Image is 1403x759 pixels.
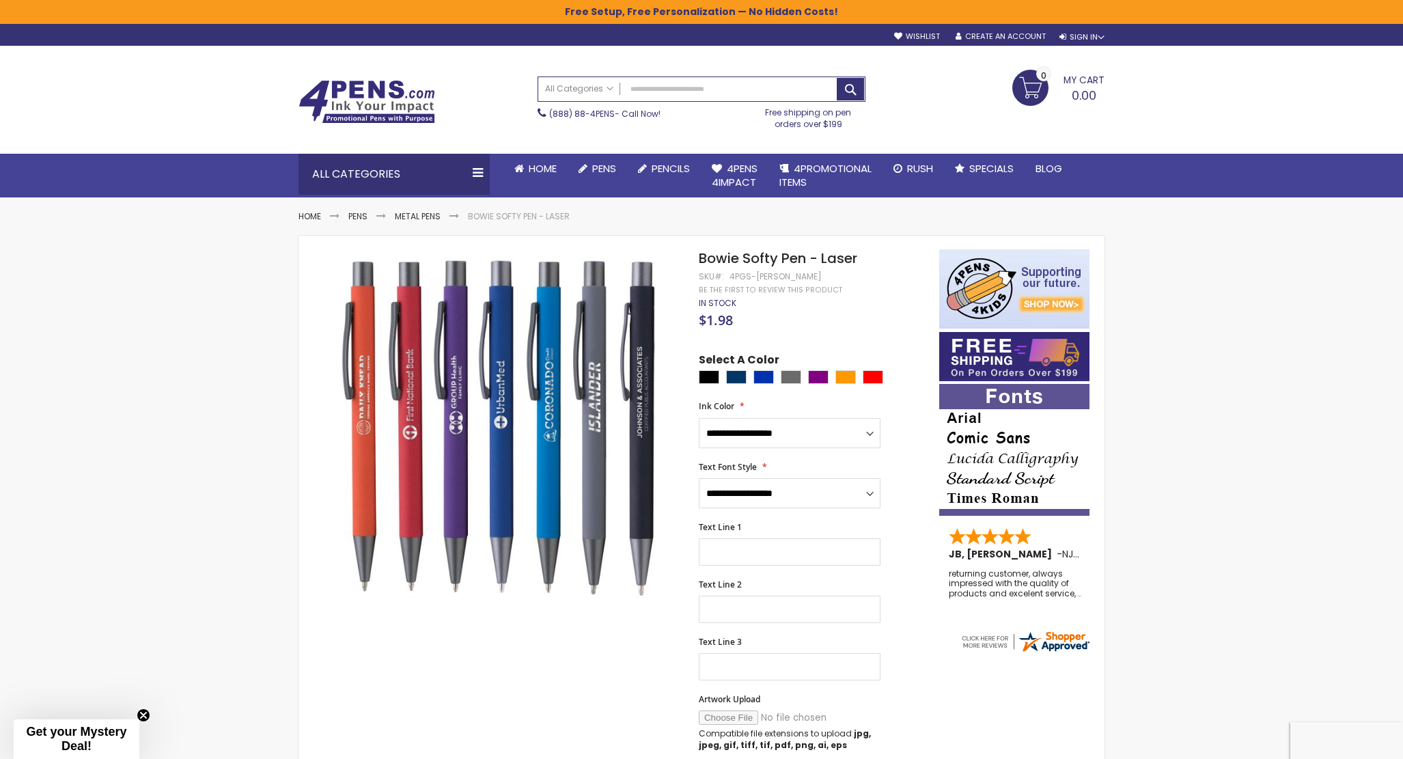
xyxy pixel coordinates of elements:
strong: SKU [699,271,724,282]
a: Metal Pens [395,210,441,222]
div: Grey [781,370,801,384]
a: 4pens.com certificate URL [960,645,1091,657]
img: font-personalization-examples [939,384,1089,516]
span: Pencils [652,161,690,176]
span: Bowie Softy Pen - Laser [699,249,857,268]
span: Text Line 2 [699,579,742,590]
p: Compatible file extensions to upload: [699,728,880,750]
span: $1.98 [699,311,733,329]
div: Orange [835,370,856,384]
div: Get your Mystery Deal!Close teaser [14,719,139,759]
a: (888) 88-4PENS [549,108,615,120]
span: Text Font Style [699,461,757,473]
span: All Categories [545,83,613,94]
span: Rush [907,161,933,176]
div: Free shipping on pen orders over $199 [751,102,866,129]
span: In stock [699,297,736,309]
img: 4Pens Custom Pens and Promotional Products [298,80,435,124]
span: 4PROMOTIONAL ITEMS [779,161,872,189]
div: Availability [699,298,736,309]
div: Sign In [1059,32,1105,42]
img: 4pens.com widget logo [960,629,1091,654]
span: Pens [592,161,616,176]
div: 4PGS-[PERSON_NAME] [730,271,822,282]
span: - , [1057,547,1176,561]
a: Blog [1025,154,1073,184]
span: Text Line 1 [699,521,742,533]
a: Home [298,210,321,222]
a: Create an Account [956,31,1046,42]
img: Free shipping on orders over $199 [939,332,1089,381]
a: Pens [568,154,627,184]
div: All Categories [298,154,490,195]
a: Rush [883,154,944,184]
a: 0.00 0 [1012,70,1105,104]
span: 4Pens 4impact [712,161,758,189]
li: Bowie Softy Pen - Laser [468,211,570,222]
img: Bowie Softy Pen - Laser [326,248,680,603]
span: Select A Color [699,353,779,371]
div: Blue [753,370,774,384]
div: Red [863,370,883,384]
div: Purple [808,370,829,384]
span: 0 [1041,69,1046,82]
a: Wishlist [894,31,940,42]
div: returning customer, always impressed with the quality of products and excelent service, will retu... [949,569,1081,598]
a: Be the first to review this product [699,285,842,295]
span: Ink Color [699,400,734,412]
span: JB, [PERSON_NAME] [949,547,1057,561]
span: Get your Mystery Deal! [26,725,126,753]
a: 4Pens4impact [701,154,768,198]
span: Blog [1036,161,1062,176]
span: Text Line 3 [699,636,742,648]
span: Artwork Upload [699,693,760,705]
a: Pens [348,210,367,222]
span: - Call Now! [549,108,661,120]
a: Pencils [627,154,701,184]
span: Specials [969,161,1014,176]
a: All Categories [538,77,620,100]
iframe: Google Customer Reviews [1290,722,1403,759]
a: Specials [944,154,1025,184]
div: Navy Blue [726,370,747,384]
span: 0.00 [1072,87,1096,104]
button: Close teaser [137,708,150,722]
img: 4pens 4 kids [939,249,1089,329]
a: Home [503,154,568,184]
a: 4PROMOTIONALITEMS [768,154,883,198]
div: Black [699,370,719,384]
strong: jpg, jpeg, gif, tiff, tif, pdf, png, ai, eps [699,728,871,750]
span: NJ [1062,547,1079,561]
span: Home [529,161,557,176]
